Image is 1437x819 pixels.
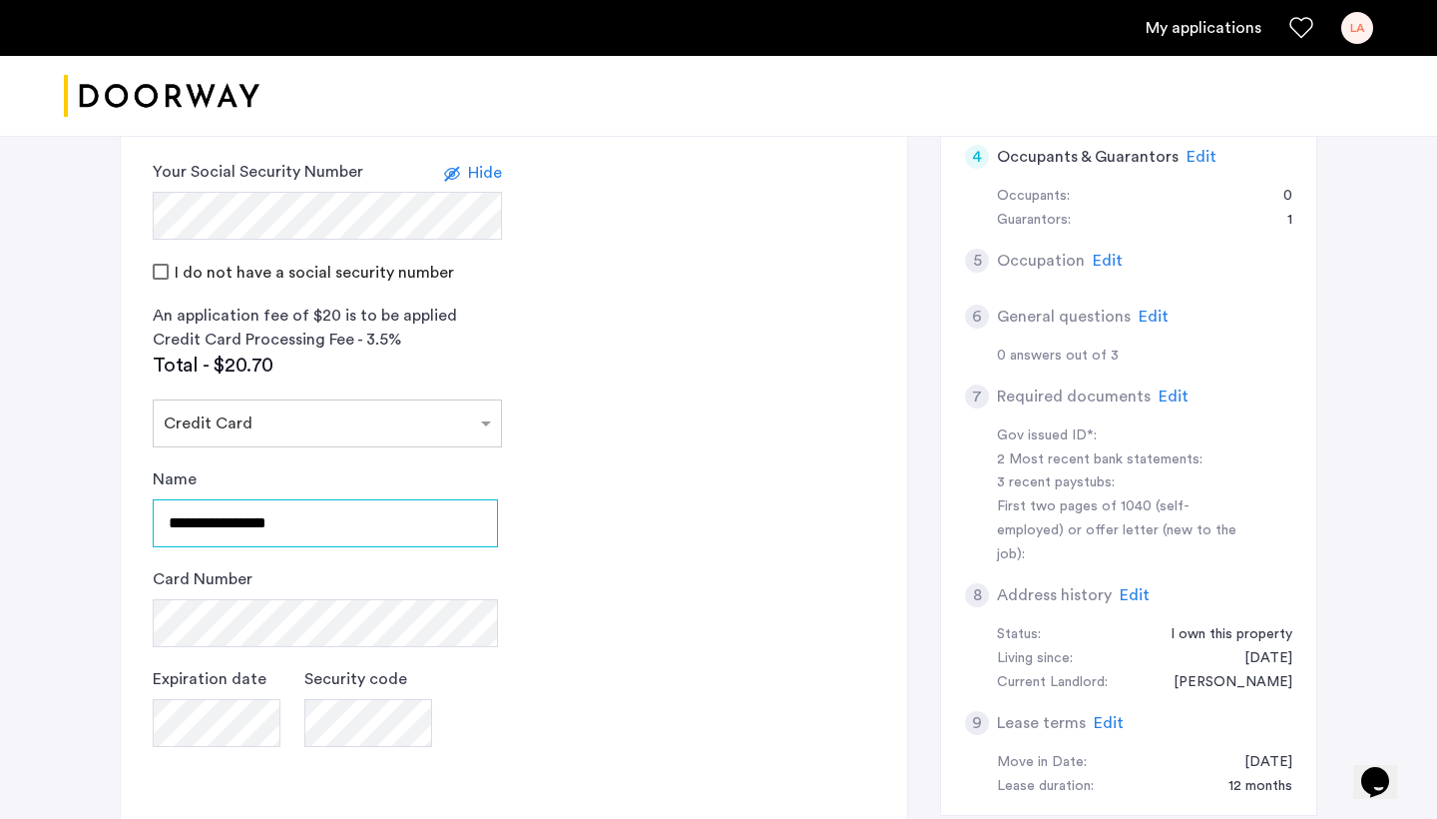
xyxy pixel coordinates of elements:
[1094,715,1124,731] span: Edit
[965,711,989,735] div: 9
[1224,751,1292,775] div: 10/01/2025
[1093,253,1123,269] span: Edit
[997,145,1179,169] h5: Occupants & Guarantors
[1154,671,1292,695] div: Laura Ahmed
[153,304,502,328] div: An application fee of $20 is to be applied
[153,328,502,352] div: Credit Card Processing Fee - 3.5%
[997,185,1070,209] div: Occupants:
[997,471,1248,495] div: 3 recent paystubs:
[1263,185,1292,209] div: 0
[1353,739,1417,799] iframe: chat widget
[997,249,1085,273] h5: Occupation
[1151,623,1292,647] div: I own this property
[965,385,989,409] div: 7
[997,305,1131,329] h5: General questions
[1146,16,1261,40] a: My application
[171,265,454,281] label: I do not have a social security number
[1139,309,1169,325] span: Edit
[1267,209,1292,233] div: 1
[1289,16,1313,40] a: Favorites
[64,59,259,134] a: Cazamio logo
[1208,775,1292,799] div: 12 months
[1159,389,1189,405] span: Edit
[997,424,1248,448] div: Gov issued ID*:
[965,305,989,329] div: 6
[153,352,502,380] div: Total - $20.70
[997,711,1086,735] h5: Lease terms
[1341,12,1373,44] div: LA
[1224,647,1292,671] div: 01/15/2005
[64,59,259,134] img: logo
[997,647,1073,671] div: Living since:
[997,671,1108,695] div: Current Landlord:
[1120,587,1150,603] span: Edit
[997,209,1071,233] div: Guarantors:
[965,145,989,169] div: 4
[997,495,1248,567] div: First two pages of 1040 (self-employed) or offer letter (new to the job):
[153,467,197,491] label: Name
[1187,149,1216,165] span: Edit
[997,385,1151,409] h5: Required documents
[997,775,1094,799] div: Lease duration:
[997,583,1112,607] h5: Address history
[997,345,1292,369] div: 0 answers out of 3
[153,667,266,691] label: Expiration date
[304,667,407,691] label: Security code
[965,583,989,607] div: 8
[997,751,1087,775] div: Move in Date:
[153,567,252,591] label: Card Number
[997,448,1248,472] div: 2 Most recent bank statements:
[997,623,1041,647] div: Status:
[468,165,502,181] span: Hide
[153,160,363,184] label: Your Social Security Number
[965,249,989,273] div: 5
